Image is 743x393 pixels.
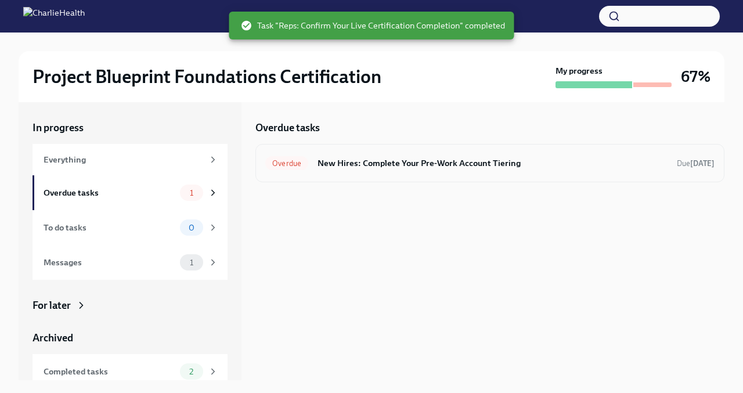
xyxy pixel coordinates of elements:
[44,365,175,378] div: Completed tasks
[690,159,715,168] strong: [DATE]
[183,189,200,197] span: 1
[241,20,505,31] span: Task "Reps: Confirm Your Live Certification Completion" completed
[677,158,715,169] span: September 8th, 2025 12:00
[44,221,175,234] div: To do tasks
[33,331,228,345] a: Archived
[44,186,175,199] div: Overdue tasks
[318,157,668,170] h6: New Hires: Complete Your Pre-Work Account Tiering
[556,65,603,77] strong: My progress
[44,153,203,166] div: Everything
[33,298,228,312] a: For later
[33,298,71,312] div: For later
[265,154,715,172] a: OverdueNew Hires: Complete Your Pre-Work Account TieringDue[DATE]
[33,354,228,389] a: Completed tasks2
[677,159,715,168] span: Due
[265,159,308,168] span: Overdue
[23,7,85,26] img: CharlieHealth
[255,121,320,135] h5: Overdue tasks
[681,66,710,87] h3: 67%
[33,121,228,135] a: In progress
[182,367,200,376] span: 2
[33,175,228,210] a: Overdue tasks1
[33,65,381,88] h2: Project Blueprint Foundations Certification
[182,223,201,232] span: 0
[44,256,175,269] div: Messages
[33,245,228,280] a: Messages1
[33,144,228,175] a: Everything
[33,210,228,245] a: To do tasks0
[183,258,200,267] span: 1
